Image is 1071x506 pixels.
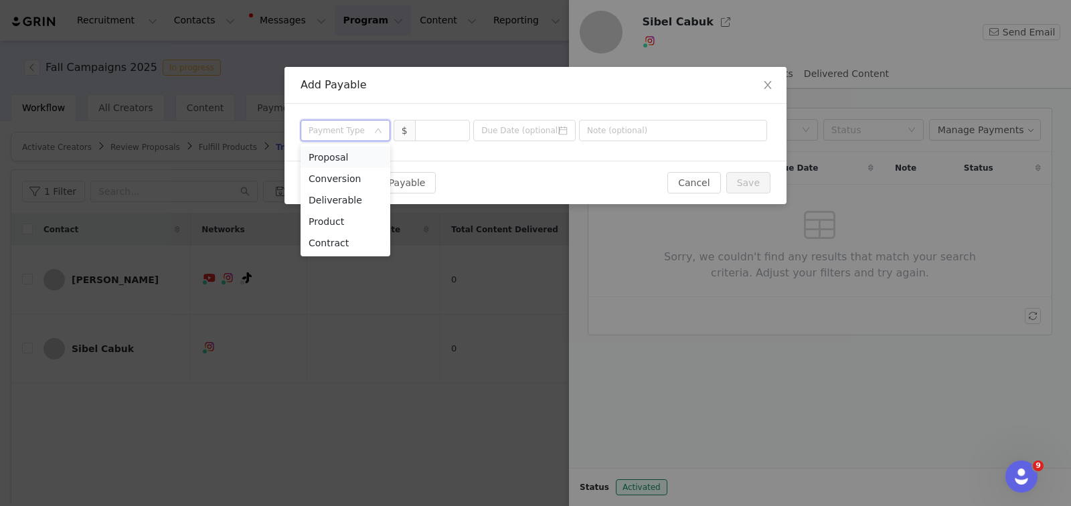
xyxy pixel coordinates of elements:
iframe: Intercom live chat [1005,460,1038,493]
li: Product [301,211,390,232]
button: Cancel [667,172,720,193]
li: Contract [301,232,390,254]
i: icon: close [762,80,773,90]
i: icon: calendar [558,126,568,135]
span: 9 [1033,460,1044,471]
input: Note (optional) [579,120,767,141]
input: Due Date (optional) [473,120,576,141]
i: icon: down [374,126,382,136]
div: Payment Type [309,124,367,137]
li: Deliverable [301,189,390,211]
span: $ [394,120,415,141]
div: Add Payable [301,78,770,92]
button: Close [749,67,787,104]
li: Conversion [301,168,390,189]
button: Save [726,172,770,193]
li: Proposal [301,147,390,168]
